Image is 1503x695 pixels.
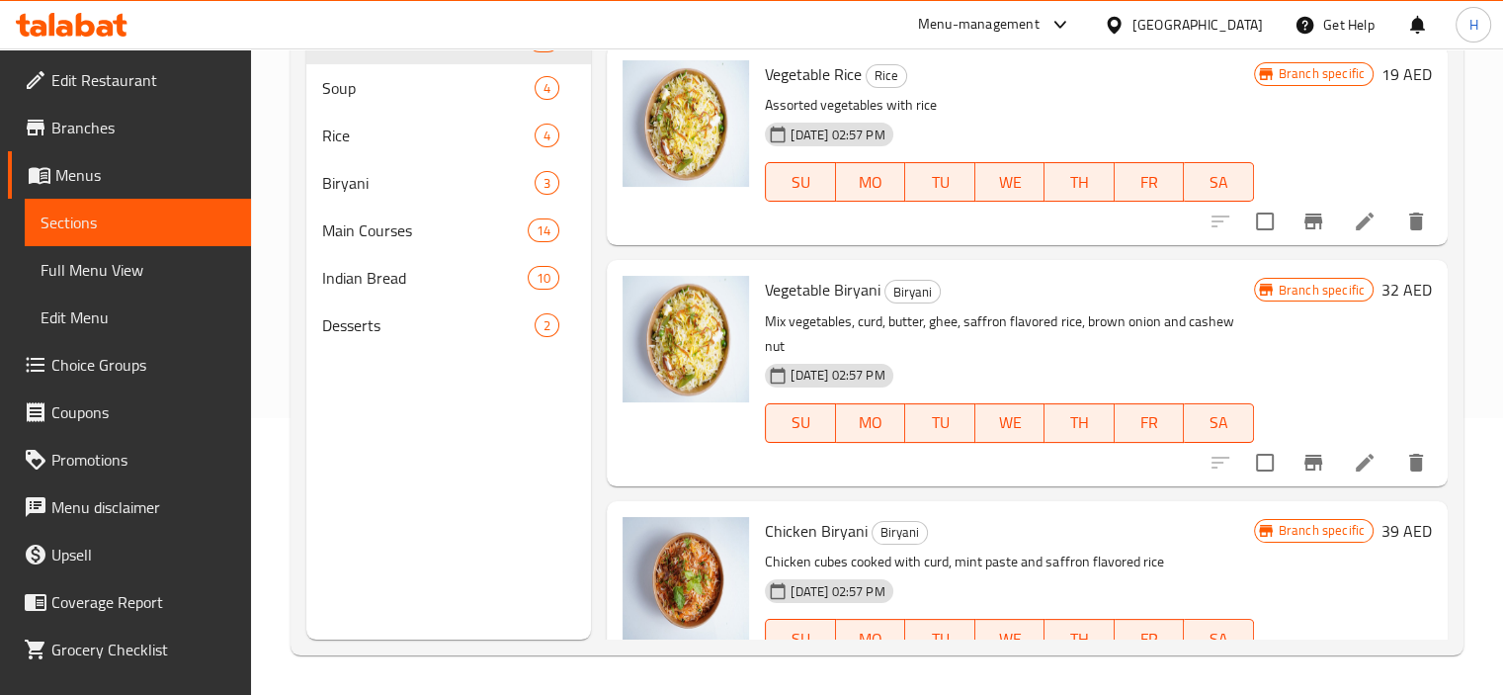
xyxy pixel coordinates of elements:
span: SA [1192,408,1246,437]
span: TU [913,625,967,653]
span: Menus [55,163,235,187]
span: MO [844,168,898,197]
span: Rice [322,124,536,147]
button: SU [765,162,835,202]
div: [GEOGRAPHIC_DATA] [1132,14,1263,36]
span: 3 [536,174,558,193]
p: Mix vegetables, curd, butter, ghee, saffron flavored rice, brown onion and cashew nut [765,309,1253,359]
span: WE [983,408,1038,437]
h6: 19 AED [1381,60,1432,88]
button: WE [975,619,1045,658]
button: FR [1115,403,1185,443]
span: 10 [529,269,558,288]
span: Indian Bread [322,266,529,290]
span: TU [913,408,967,437]
a: Edit Menu [25,294,251,341]
a: Edit Restaurant [8,56,251,104]
span: 2 [536,316,558,335]
span: [DATE] 02:57 PM [783,582,892,601]
button: TH [1044,162,1115,202]
div: Biryani [872,521,928,545]
div: Desserts [322,313,536,337]
div: Soup4 [306,64,592,112]
span: TH [1052,408,1107,437]
span: SA [1192,168,1246,197]
span: Menu disclaimer [51,495,235,519]
span: FR [1123,625,1177,653]
span: Coupons [51,400,235,424]
span: [DATE] 02:57 PM [783,126,892,144]
span: FR [1123,408,1177,437]
div: items [528,266,559,290]
span: FR [1123,168,1177,197]
span: Promotions [51,448,235,472]
button: TU [905,403,975,443]
span: Chicken Biryani [765,516,868,546]
a: Menu disclaimer [8,483,251,531]
span: [DATE] 02:57 PM [783,366,892,385]
span: Upsell [51,543,235,566]
span: SA [1192,625,1246,653]
span: 4 [536,127,558,145]
span: Coverage Report [51,590,235,614]
span: Sections [41,211,235,234]
button: FR [1115,162,1185,202]
span: Branches [51,116,235,139]
a: Edit menu item [1353,451,1377,475]
div: items [535,76,559,100]
button: SU [765,619,835,658]
span: TH [1052,168,1107,197]
span: 4 [536,79,558,98]
button: TH [1044,403,1115,443]
button: TU [905,162,975,202]
img: Vegetable Rice [623,60,749,187]
span: Biryani [873,521,927,544]
a: Menus [8,151,251,199]
span: Vegetable Rice [765,59,862,89]
span: TH [1052,625,1107,653]
a: Promotions [8,436,251,483]
a: Coupons [8,389,251,436]
span: Main Courses [322,218,529,242]
span: SU [774,408,827,437]
button: MO [836,162,906,202]
a: Grocery Checklist [8,626,251,673]
button: SA [1184,162,1254,202]
button: WE [975,162,1045,202]
span: Select to update [1244,442,1286,483]
a: Branches [8,104,251,151]
span: Rice [867,64,906,87]
span: Choice Groups [51,353,235,377]
a: Sections [25,199,251,246]
div: items [535,313,559,337]
button: FR [1115,619,1185,658]
div: Rice4 [306,112,592,159]
div: Rice [866,64,907,88]
span: TU [913,168,967,197]
span: Branch specific [1271,521,1373,540]
div: Biryani [884,280,941,304]
span: WE [983,168,1038,197]
span: H [1468,14,1477,36]
img: Chicken Biryani [623,517,749,644]
div: items [535,171,559,195]
span: Edit Menu [41,305,235,329]
span: Vegetable Biryani [765,275,880,304]
p: Assorted vegetables with rice [765,93,1253,118]
div: Indian Bread10 [306,254,592,302]
span: Soup [322,76,536,100]
span: Branch specific [1271,281,1373,300]
span: MO [844,625,898,653]
a: Full Menu View [25,246,251,294]
span: SU [774,168,827,197]
p: Chicken cubes cooked with curd, mint paste and saffron flavored rice [765,550,1253,574]
button: TH [1044,619,1115,658]
span: Grocery Checklist [51,638,235,661]
button: delete [1392,198,1440,245]
img: Vegetable Biryani [623,276,749,402]
h6: 32 AED [1381,276,1432,304]
div: Menu-management [918,13,1040,37]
